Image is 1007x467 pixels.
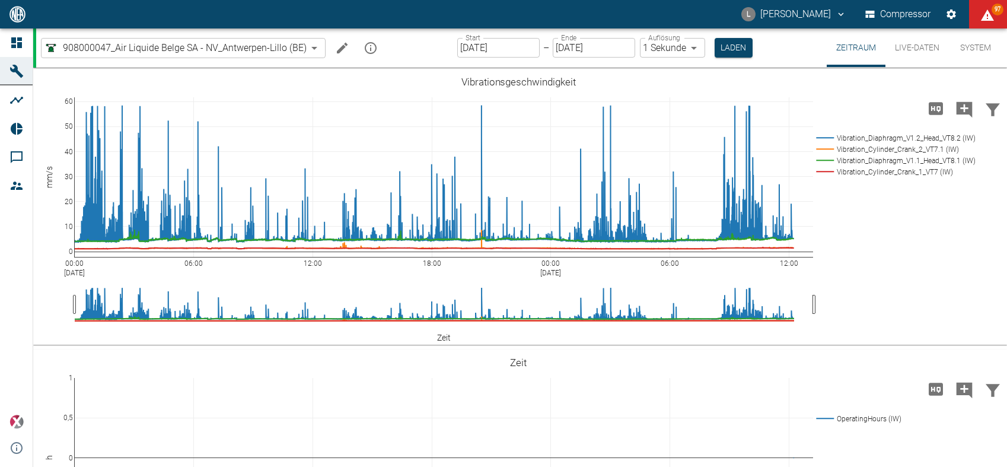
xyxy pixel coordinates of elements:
[63,41,307,55] span: 908000047_Air Liquide Belge SA - NV_Antwerpen-Lillo (BE)
[553,38,635,58] input: DD.MM.YYYY
[950,374,979,405] button: Kommentar hinzufügen
[949,28,1002,67] button: System
[640,38,705,58] div: 1 Sekunde
[827,28,885,67] button: Zeitraum
[922,102,950,113] span: Hohe Auflösung
[8,6,27,22] img: logo
[992,4,1003,15] span: 97
[466,33,480,43] label: Start
[330,36,354,60] button: Machine bearbeiten
[715,38,753,58] button: Laden
[885,28,949,67] button: Live-Daten
[941,4,962,25] button: Einstellungen
[359,36,383,60] button: mission info
[9,415,24,429] img: Xplore Logo
[863,4,933,25] button: Compressor
[740,4,848,25] button: luca.corigliano@neuman-esser.com
[457,38,540,58] input: DD.MM.YYYY
[561,33,576,43] label: Ende
[44,41,307,55] a: 908000047_Air Liquide Belge SA - NV_Antwerpen-Lillo (BE)
[922,383,950,394] span: Hohe Auflösung
[543,41,549,55] p: –
[979,93,1007,124] button: Daten filtern
[648,33,680,43] label: Auflösung
[979,374,1007,405] button: Daten filtern
[741,7,756,21] div: L
[950,93,979,124] button: Kommentar hinzufügen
